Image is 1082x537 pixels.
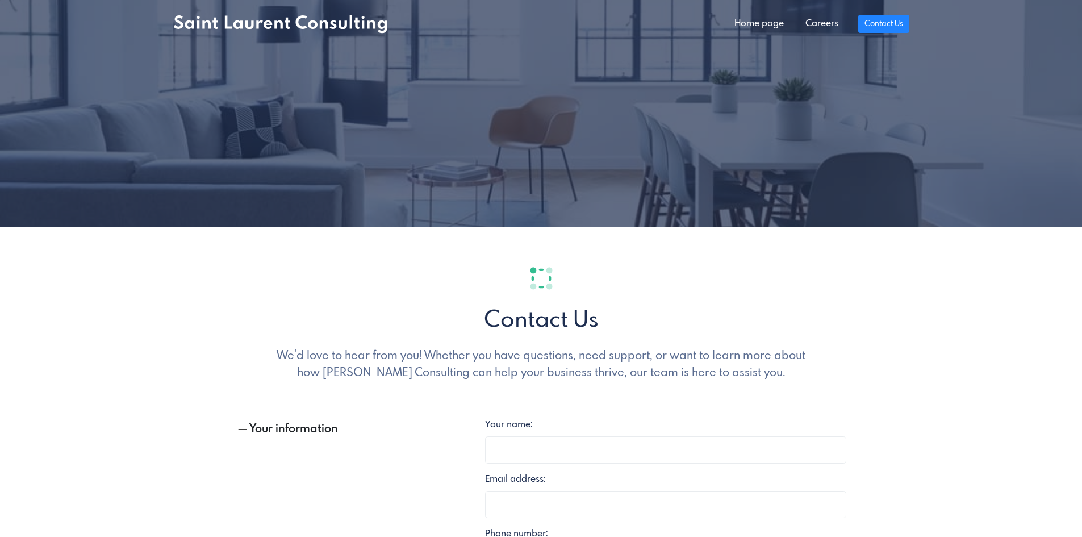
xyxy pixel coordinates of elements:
[485,473,546,486] label: Email address:
[724,13,795,35] a: Home page
[173,307,909,334] h1: Contact Us
[858,15,909,33] a: Contact Us
[795,13,849,35] a: Careers
[236,423,410,436] h5: Your information
[485,418,533,432] label: Your name:
[265,348,817,382] p: We'd love to hear from you! Whether you have questions, need support, or want to learn more about...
